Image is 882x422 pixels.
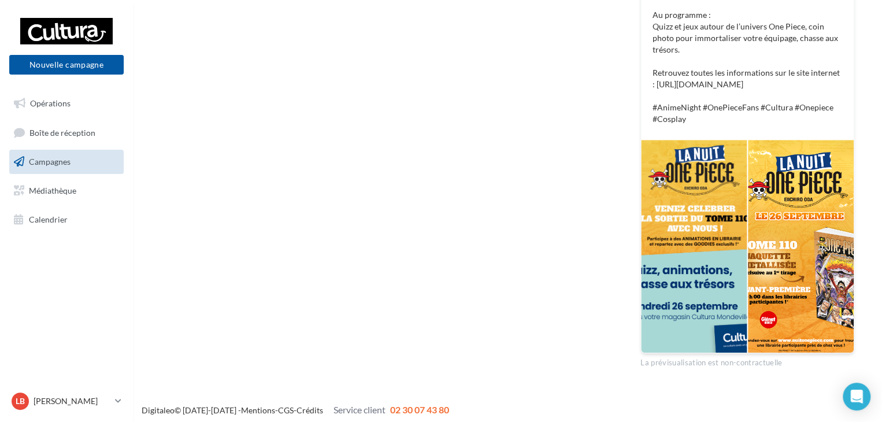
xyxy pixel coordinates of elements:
[7,179,126,203] a: Médiathèque
[29,214,68,224] span: Calendrier
[16,395,25,407] span: LB
[9,55,124,75] button: Nouvelle campagne
[142,405,175,415] a: Digitaleo
[278,405,294,415] a: CGS
[843,383,870,410] div: Open Intercom Messenger
[29,186,76,195] span: Médiathèque
[29,127,95,137] span: Boîte de réception
[7,120,126,145] a: Boîte de réception
[333,404,386,415] span: Service client
[34,395,110,407] p: [PERSON_NAME]
[390,404,449,415] span: 02 30 07 43 80
[7,208,126,232] a: Calendrier
[297,405,323,415] a: Crédits
[7,150,126,174] a: Campagnes
[142,405,449,415] span: © [DATE]-[DATE] - - -
[30,98,71,108] span: Opérations
[241,405,275,415] a: Mentions
[9,390,124,412] a: LB [PERSON_NAME]
[7,91,126,116] a: Opérations
[640,353,854,368] div: La prévisualisation est non-contractuelle
[29,157,71,166] span: Campagnes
